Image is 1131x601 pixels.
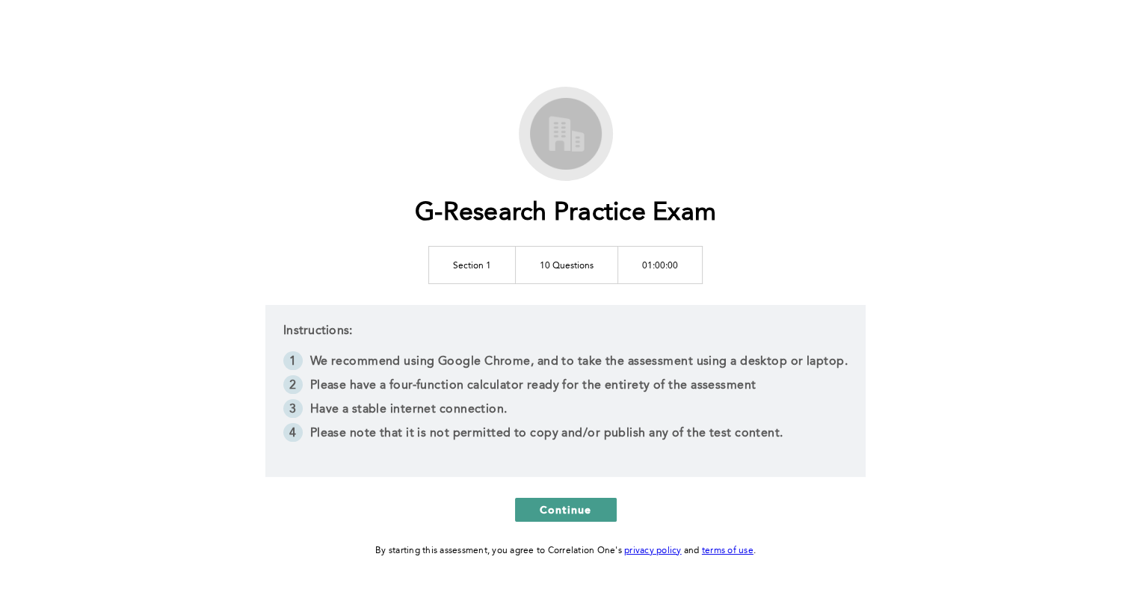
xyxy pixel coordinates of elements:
td: 01:00:00 [618,246,703,283]
li: Please have a four-function calculator ready for the entirety of the assessment [283,375,848,399]
div: Instructions: [265,305,866,477]
td: 10 Questions [516,246,618,283]
a: privacy policy [624,546,682,555]
h1: G-Research Practice Exam [415,198,716,229]
img: G-Research [525,93,607,175]
span: Continue [540,502,592,517]
button: Continue [515,498,617,522]
td: Section 1 [429,246,516,283]
a: terms of use [702,546,754,555]
li: Have a stable internet connection. [283,399,848,423]
li: Please note that it is not permitted to copy and/or publish any of the test content. [283,423,848,447]
div: By starting this assessment, you agree to Correlation One's and . [375,543,756,559]
li: We recommend using Google Chrome, and to take the assessment using a desktop or laptop. [283,351,848,375]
